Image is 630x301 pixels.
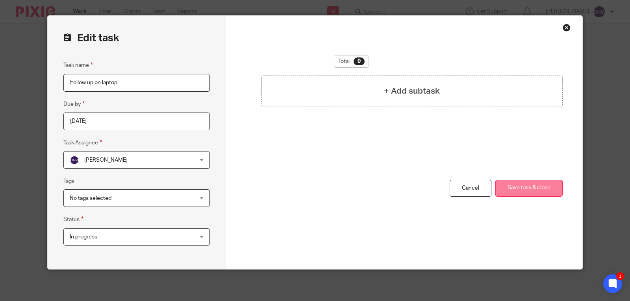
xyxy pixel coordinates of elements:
div: 0 [354,57,365,65]
label: Task name [63,61,93,70]
h2: Edit task [63,31,210,45]
button: Save task & close [495,180,563,197]
div: Close this dialog window [563,24,571,31]
div: Total [334,55,369,68]
h4: + Add subtask [384,85,440,97]
label: Tags [63,177,74,185]
img: svg%3E [70,155,79,165]
div: 1 [616,272,624,280]
label: Task Assignee [63,138,102,147]
a: Cancel [450,180,491,197]
input: Pick a date [63,113,210,130]
span: No tags selected [70,196,111,201]
span: [PERSON_NAME] [84,157,128,163]
span: In progress [70,234,97,240]
label: Due by [63,100,85,109]
label: Status [63,215,83,224]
